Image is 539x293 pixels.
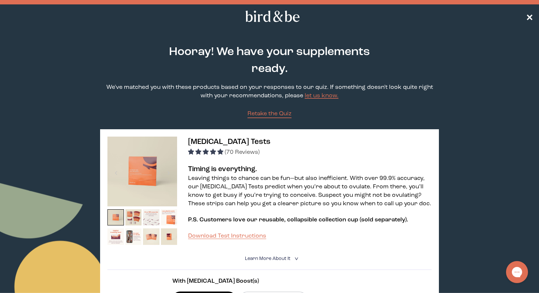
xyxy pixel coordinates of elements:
[125,209,142,226] img: thumbnail image
[502,258,532,286] iframe: Gorgias live chat messenger
[225,149,260,155] span: (70 Reviews)
[143,209,159,226] img: thumbnail image
[292,257,299,261] i: <
[188,233,266,239] a: Download Test Instructions
[100,83,439,100] p: We've matched you with these products based on your responses to our quiz. If something doesn't l...
[172,277,367,286] p: With [MEDICAL_DATA] Boost(s)
[188,217,407,223] span: P.S. Customers love our reusable, collapsible collection cup (sold separately)
[188,149,225,155] span: 4.96 stars
[188,138,271,146] span: [MEDICAL_DATA] Tests
[125,228,142,245] img: thumbnail image
[526,12,533,21] span: ✕
[161,209,177,226] img: thumbnail image
[247,111,291,117] span: Retake the Quiz
[143,228,159,245] img: thumbnail image
[188,174,432,208] p: Leaving things to chance can be fun—but also inefficient. With over 99.9% accuracy, our [MEDICAL_...
[188,166,257,173] strong: Timing is everything.
[247,110,291,118] a: Retake the Quiz
[407,217,408,223] span: .
[107,137,177,206] img: thumbnail image
[526,10,533,23] a: ✕
[107,209,124,226] img: thumbnail image
[245,255,294,262] summary: Learn More About it <
[305,93,338,99] a: let us know.
[168,44,371,77] h2: Hooray! We have your supplements ready.
[107,228,124,245] img: thumbnail image
[161,228,177,245] img: thumbnail image
[245,256,290,261] span: Learn More About it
